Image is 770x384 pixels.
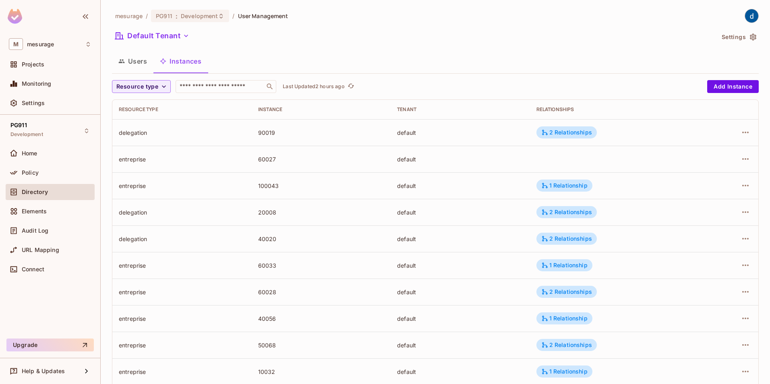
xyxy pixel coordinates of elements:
span: Workspace: mesurage [27,41,54,47]
span: Resource type [116,82,158,92]
p: Last Updated 2 hours ago [283,83,344,90]
div: delegation [119,235,245,243]
div: default [397,368,524,376]
span: PG911 [156,12,172,20]
div: 2 Relationships [541,341,592,349]
button: Add Instance [707,80,759,93]
span: Home [22,150,37,157]
span: Policy [22,169,39,176]
li: / [232,12,234,20]
span: Audit Log [22,227,48,234]
div: 1 Relationship [541,182,588,189]
span: Monitoring [22,81,52,87]
div: default [397,235,524,243]
div: default [397,182,524,190]
button: Default Tenant [112,29,192,42]
button: Settings [718,31,759,43]
span: Development [181,12,218,20]
div: Relationships [536,106,693,113]
div: entreprise [119,288,245,296]
div: 60027 [258,155,385,163]
div: 20008 [258,209,385,216]
div: entreprise [119,155,245,163]
span: refresh [348,83,354,91]
img: SReyMgAAAABJRU5ErkJggg== [8,9,22,24]
div: entreprise [119,182,245,190]
span: the active workspace [115,12,143,20]
span: Click to refresh data [345,82,356,91]
div: 60033 [258,262,385,269]
div: 60028 [258,288,385,296]
div: entreprise [119,315,245,322]
div: delegation [119,129,245,136]
div: default [397,209,524,216]
div: delegation [119,209,245,216]
div: 50068 [258,341,385,349]
span: URL Mapping [22,247,59,253]
span: PG911 [10,122,27,128]
div: default [397,262,524,269]
div: 40056 [258,315,385,322]
span: Directory [22,189,48,195]
span: User Management [238,12,288,20]
div: 2 Relationships [541,129,592,136]
div: default [397,129,524,136]
span: Connect [22,266,44,273]
button: Instances [153,51,208,71]
div: 1 Relationship [541,315,588,322]
div: 10032 [258,368,385,376]
div: 40020 [258,235,385,243]
div: entreprise [119,341,245,349]
div: 2 Relationships [541,288,592,295]
div: entreprise [119,262,245,269]
span: : [175,13,178,19]
div: Tenant [397,106,524,113]
div: default [397,341,524,349]
div: 90019 [258,129,385,136]
span: Elements [22,208,47,215]
span: Help & Updates [22,368,65,374]
div: entreprise [119,368,245,376]
div: Resource type [119,106,245,113]
button: Users [112,51,153,71]
span: Settings [22,100,45,106]
span: Projects [22,61,44,68]
div: Instance [258,106,385,113]
span: Development [10,131,43,138]
div: 2 Relationships [541,235,592,242]
div: 1 Relationship [541,368,588,375]
span: M [9,38,23,50]
button: refresh [346,82,356,91]
div: default [397,155,524,163]
div: 1 Relationship [541,262,588,269]
button: Upgrade [6,339,94,351]
div: 2 Relationships [541,209,592,216]
div: default [397,288,524,296]
li: / [146,12,148,20]
div: 100043 [258,182,385,190]
button: Resource type [112,80,171,93]
div: default [397,315,524,322]
img: dev 911gcl [745,9,758,23]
